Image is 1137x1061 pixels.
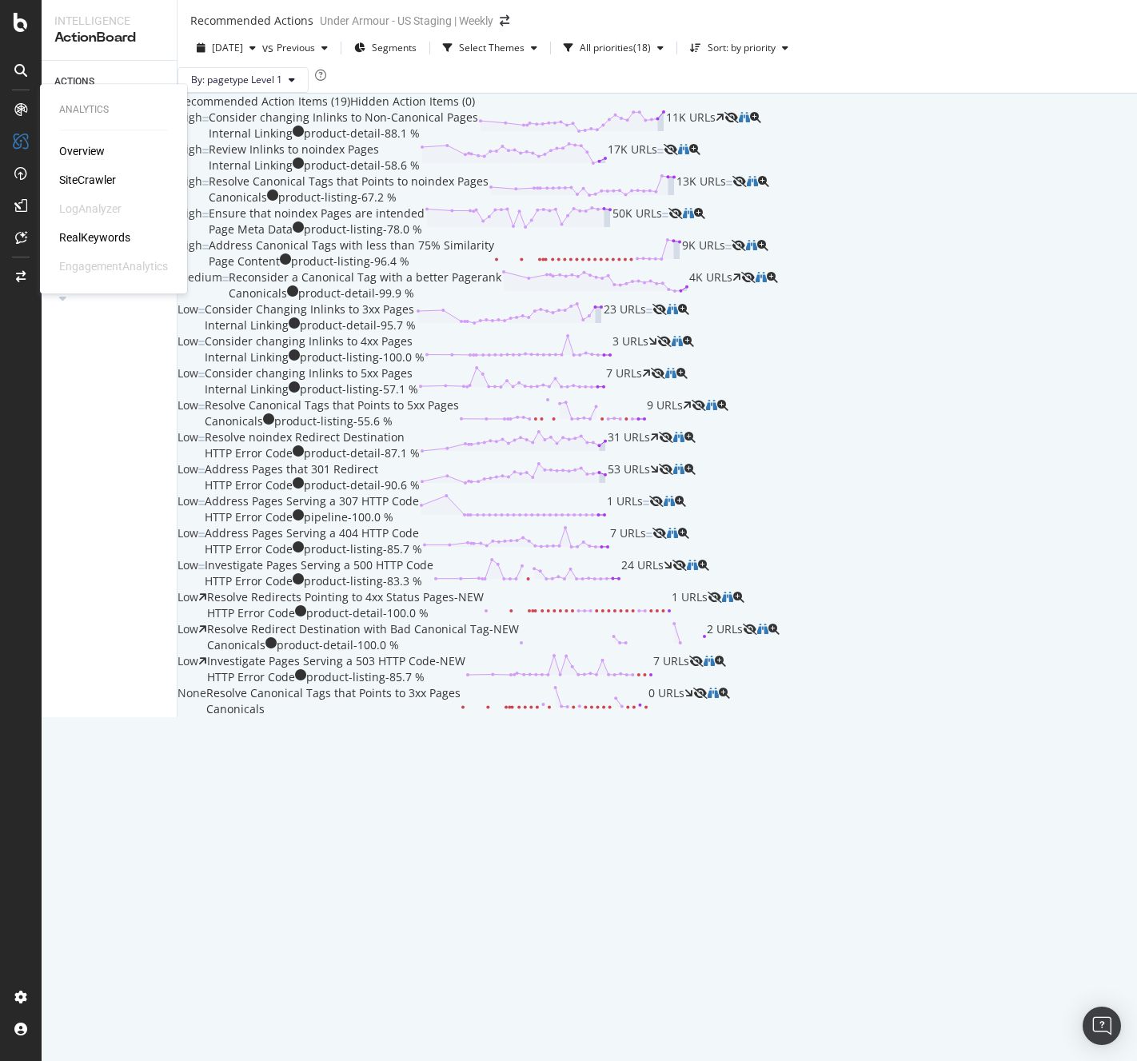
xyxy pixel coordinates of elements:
div: binoculars [687,560,698,571]
div: ( 18 ) [633,43,651,53]
img: Equal [726,181,732,185]
div: ACTIONS [54,74,94,90]
div: Recommended Action Items (19) [178,94,350,110]
div: eye-slash [724,112,739,123]
div: All priorities [580,43,633,53]
div: magnifying-glass-plus [689,144,700,155]
img: Equal [198,405,205,409]
img: Equal [198,341,205,345]
span: - NEW [454,589,484,605]
div: magnifying-glass-plus [750,112,761,123]
div: magnifying-glass-plus [676,368,688,379]
div: Recommended Actions [190,13,313,29]
div: eye-slash [668,208,683,219]
div: magnifying-glass-plus [684,432,696,443]
div: binoculars [747,176,758,187]
div: Canonicals [229,285,287,301]
div: Open Intercom Messenger [1083,1007,1121,1045]
div: Consider changing Inlinks to Non-Canonical Pages [209,110,478,126]
div: product-detail - 90.6 % [304,477,420,493]
span: 23 URLs [604,301,646,333]
div: Address Pages that 301 Redirect [205,461,378,477]
a: RealKeywords [59,229,130,245]
img: Equal [198,309,205,313]
span: Low [178,301,198,317]
div: eye-slash [659,464,673,475]
button: Segments [348,35,423,61]
div: magnifying-glass-plus [684,464,696,475]
img: Equal [198,469,205,473]
div: Reconsider a Canonical Tag with a better Pagerank [229,269,501,285]
div: binoculars [673,432,684,443]
a: LogAnalyzer [59,201,122,217]
div: Page Meta Data [209,221,293,237]
div: product-detail - 87.1 % [304,445,420,461]
div: eye-slash [741,272,756,283]
a: binoculars [756,269,767,285]
span: 3 URLs [612,333,648,365]
div: Internal Linking [205,381,289,397]
div: product-listing - 96.4 % [291,253,409,269]
div: Canonicals [207,637,265,653]
div: EngagementAnalytics [59,258,168,274]
span: High [178,110,202,125]
div: HTTP Error Code [207,669,295,685]
div: Select Themes [459,43,525,53]
span: 13K URLs [676,174,726,205]
img: Equal [202,213,209,217]
a: binoculars [673,429,684,445]
div: binoculars [665,368,676,379]
img: Equal [643,501,649,505]
div: Canonicals [206,701,265,717]
div: Hidden Action Items (0) [350,94,475,110]
span: Medium [178,269,222,285]
div: eye-slash [743,624,757,635]
div: product-detail - 95.7 % [300,317,416,333]
span: 1 URLs [672,589,708,621]
img: Equal [202,149,209,154]
a: binoculars [667,301,678,317]
button: Select Themes [437,35,544,61]
img: Equal [657,149,664,154]
div: arrow-right-arrow-left [500,15,509,26]
a: Overview [59,143,105,159]
div: Sort: by priority [708,43,776,53]
div: Resolve noindex Redirect Destination [205,429,405,445]
img: Equal [725,245,732,249]
span: Low [178,461,198,477]
div: magnifying-glass-plus [678,528,689,539]
a: binoculars [708,685,719,700]
div: ActionBoard [54,29,164,47]
img: Equal [646,532,652,537]
span: 7 URLs [610,525,646,557]
div: Resolve Canonical Tags that Points to 3xx Pages [206,685,461,701]
span: Low [178,333,198,349]
div: eye-slash [664,144,678,155]
img: Equal [198,437,205,441]
div: eye-slash [693,688,708,699]
div: binoculars [664,496,675,507]
img: Equal [202,181,209,185]
span: 9K URLs [682,237,725,269]
span: 2025 Aug. 30th [212,41,243,54]
span: Low [178,493,198,509]
div: binoculars [746,240,757,251]
span: Previous [277,41,315,54]
div: magnifying-glass-plus [715,656,726,667]
div: Consider Changing Inlinks to 3xx Pages [205,301,414,317]
div: eye-slash [732,176,747,187]
a: binoculars [665,365,676,381]
span: Low [178,589,198,604]
div: binoculars [704,656,715,667]
span: 9 URLs [647,397,683,429]
span: Low [178,621,198,636]
span: High [178,142,202,157]
div: product-listing - 57.1 % [300,381,418,397]
div: Canonicals [209,189,267,205]
div: magnifying-glass-plus [719,688,730,699]
div: eye-slash [689,656,704,667]
div: Address Canonical Tags with less than 75% Similarity [209,237,494,253]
